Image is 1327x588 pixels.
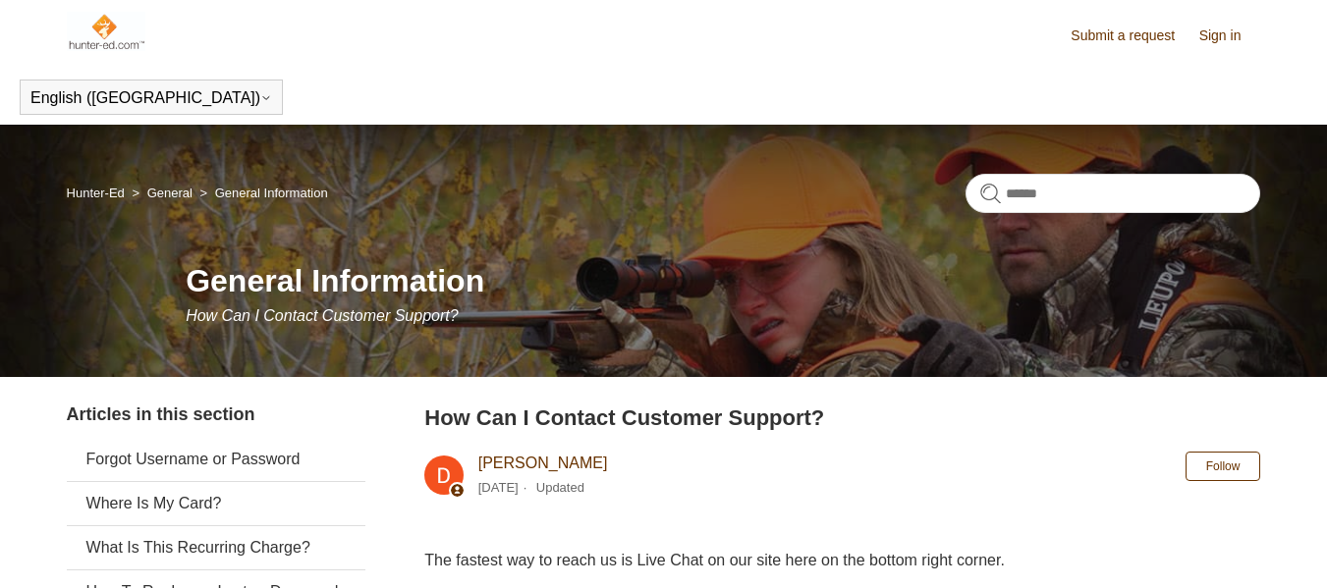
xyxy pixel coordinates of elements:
[67,526,365,569] a: What Is This Recurring Charge?
[478,454,608,471] a: [PERSON_NAME]
[1199,26,1261,46] a: Sign in
[424,401,1260,434] h2: How Can I Contact Customer Support?
[215,186,328,200] a: General Information
[1071,26,1194,46] a: Submit a request
[67,404,255,424] span: Articles in this section
[186,257,1260,304] h1: General Information
[147,186,193,200] a: General
[67,12,146,51] img: Hunter-Ed Help Center home page
[1186,452,1261,481] button: Follow Article
[966,174,1260,213] input: Search
[196,186,328,200] li: General Information
[128,186,195,200] li: General
[478,480,519,495] time: 04/11/2025, 14:45
[30,89,272,107] button: English ([GEOGRAPHIC_DATA])
[67,482,365,525] a: Where Is My Card?
[536,480,584,495] li: Updated
[67,438,365,481] a: Forgot Username or Password
[67,186,125,200] a: Hunter-Ed
[424,552,1005,568] span: The fastest way to reach us is Live Chat on our site here on the bottom right corner.
[67,186,129,200] li: Hunter-Ed
[186,307,458,324] span: How Can I Contact Customer Support?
